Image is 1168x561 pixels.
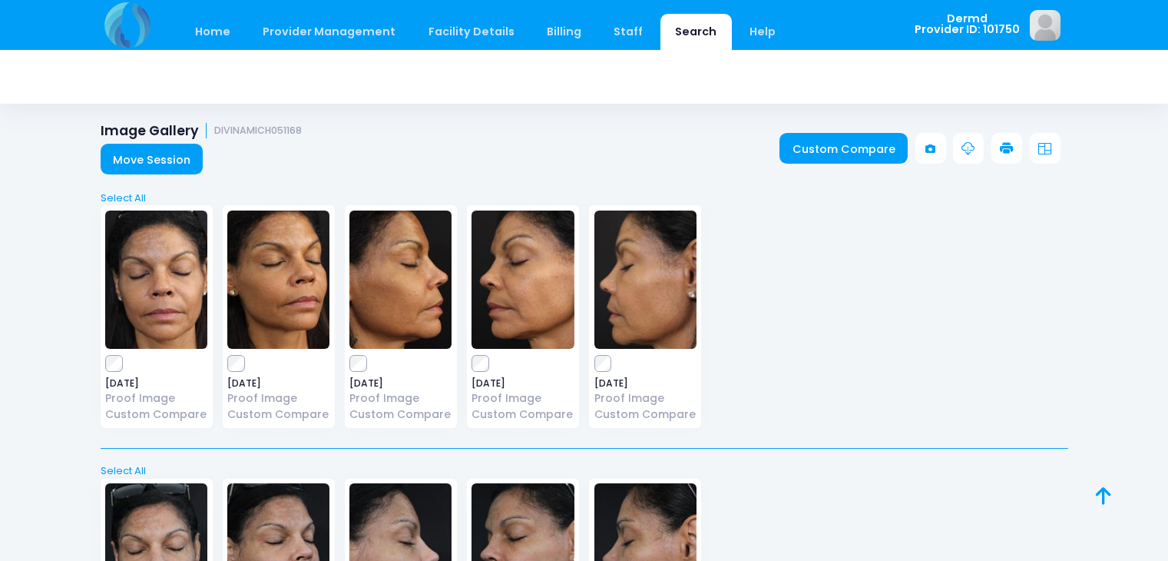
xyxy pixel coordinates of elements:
[105,390,207,407] a: Proof Image
[779,133,908,164] a: Custom Compare
[599,14,658,50] a: Staff
[349,379,452,388] span: [DATE]
[594,379,696,388] span: [DATE]
[472,211,574,349] img: image
[227,407,329,423] a: Custom Compare
[227,379,329,388] span: [DATE]
[531,14,596,50] a: Billing
[472,379,574,388] span: [DATE]
[660,14,732,50] a: Search
[594,407,696,423] a: Custom Compare
[248,14,411,50] a: Provider Management
[734,14,790,50] a: Help
[413,14,529,50] a: Facility Details
[180,14,246,50] a: Home
[105,379,207,388] span: [DATE]
[105,211,207,349] img: image
[227,390,329,407] a: Proof Image
[472,407,574,423] a: Custom Compare
[101,123,303,139] h1: Image Gallery
[594,390,696,407] a: Proof Image
[594,211,696,349] img: image
[349,390,452,407] a: Proof Image
[95,191,1073,206] a: Select All
[1030,10,1060,41] img: image
[214,125,302,137] small: DIVINAMICH051168
[349,211,452,349] img: image
[101,144,203,174] a: Move Session
[105,407,207,423] a: Custom Compare
[915,13,1020,35] span: Dermd Provider ID: 101750
[95,463,1073,479] a: Select All
[472,390,574,407] a: Proof Image
[227,211,329,349] img: image
[349,407,452,423] a: Custom Compare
